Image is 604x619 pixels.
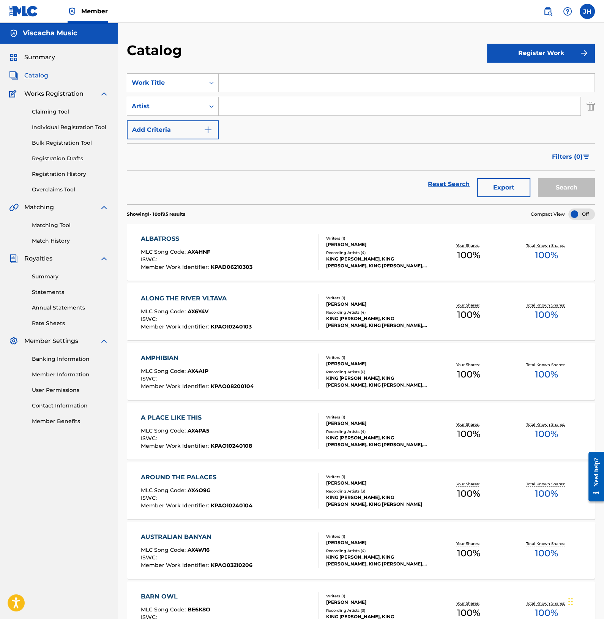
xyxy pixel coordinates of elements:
span: AX6Y4V [188,308,208,315]
a: Member Information [32,371,109,379]
img: Royalties [9,254,18,263]
span: MLC Song Code : [141,546,188,553]
img: expand [99,336,109,346]
span: Member Work Identifier : [141,383,211,390]
a: Public Search [540,4,555,19]
span: KPAO10240104 [211,502,252,509]
p: Your Shares: [456,481,481,487]
img: help [563,7,572,16]
div: Recording Artists ( 4 ) [326,429,430,434]
div: Writers ( 1 ) [326,593,430,599]
div: Recording Artists ( 3 ) [326,608,430,613]
button: Add Criteria [127,120,219,139]
iframe: Resource Center [583,446,604,507]
p: Total Known Shares: [526,362,567,368]
span: Matching [24,203,54,212]
button: Filters (0) [547,147,595,166]
div: [PERSON_NAME] [326,599,430,606]
span: KPAD06210303 [211,264,252,270]
div: ALONG THE RIVER VLTAVA [141,294,252,303]
span: MLC Song Code : [141,248,188,255]
h5: Viscacha Music [23,29,77,38]
span: MLC Song Code : [141,368,188,374]
div: Artist [132,102,200,111]
img: Delete Criterion [587,97,595,116]
div: Drag [568,590,573,613]
a: CatalogCatalog [9,71,48,80]
button: Register Work [487,44,595,63]
p: Showing 1 - 10 of 95 results [127,211,185,218]
a: SummarySummary [9,53,55,62]
span: Member Work Identifier : [141,442,211,449]
img: expand [99,254,109,263]
div: KING [PERSON_NAME], KING [PERSON_NAME], KING [PERSON_NAME], KING [PERSON_NAME] [326,315,430,329]
span: 100 % [457,546,480,560]
p: Total Known Shares: [526,541,567,546]
div: Writers ( 1 ) [326,235,430,241]
p: Your Shares: [456,302,481,308]
div: KING [PERSON_NAME], KING [PERSON_NAME], KING [PERSON_NAME] [326,494,430,508]
img: filter [583,155,590,159]
span: MLC Song Code : [141,308,188,315]
a: Contact Information [32,402,109,410]
span: ISWC : [141,554,159,561]
div: AUSTRALIAN BANYAN [141,532,252,542]
span: Member Work Identifier : [141,323,211,330]
span: ISWC : [141,375,159,382]
span: 100 % [535,546,558,560]
p: Your Shares: [456,362,481,368]
a: Claiming Tool [32,108,109,116]
img: Works Registration [9,89,19,98]
div: Writers ( 1 ) [326,414,430,420]
span: AX4HNF [188,248,210,255]
a: ALBATROSSMLC Song Code:AX4HNFISWC:Member Work Identifier:KPAD06210303Writers (1)[PERSON_NAME]Reco... [127,224,595,281]
span: AX4PA5 [188,427,209,434]
span: 100 % [457,308,480,322]
a: AROUND THE PALACESMLC Song Code:AX4O9GISWC:Member Work Identifier:KPAO10240104Writers (1)[PERSON_... [127,462,595,519]
span: Member Work Identifier : [141,502,211,509]
span: Member Work Identifier : [141,562,211,568]
img: search [543,7,552,16]
a: AUSTRALIAN BANYANMLC Song Code:AX4W16ISWC:Member Work Identifier:KPAO03210206Writers (1)[PERSON_N... [127,522,595,579]
p: Your Shares: [456,600,481,606]
div: Recording Artists ( 4 ) [326,250,430,256]
div: Help [560,4,575,19]
a: Rate Sheets [32,319,109,327]
span: Catalog [24,71,48,80]
span: Compact View [531,211,565,218]
div: KING [PERSON_NAME], KING [PERSON_NAME], KING [PERSON_NAME], KING [PERSON_NAME] [326,554,430,567]
span: Royalties [24,254,52,263]
img: Top Rightsholder [68,7,77,16]
span: ISWC : [141,256,159,263]
span: 100 % [535,368,558,381]
img: MLC Logo [9,6,38,17]
p: Total Known Shares: [526,302,567,308]
span: 100 % [535,248,558,262]
div: Work Title [132,78,200,87]
span: KPAO08200104 [211,383,254,390]
div: User Menu [580,4,595,19]
img: expand [99,203,109,212]
div: AMPHIBIAN [141,354,254,363]
a: AMPHIBIANMLC Song Code:AX4AIPISWC:Member Work Identifier:KPAO08200104Writers (1)[PERSON_NAME]Reco... [127,343,595,400]
div: [PERSON_NAME] [326,360,430,367]
span: Member Work Identifier : [141,264,211,270]
a: Statements [32,288,109,296]
div: Chat Widget [566,583,604,619]
span: ISWC : [141,316,159,322]
form: Search Form [127,73,595,204]
span: AX4AIP [188,368,208,374]
span: Works Registration [24,89,84,98]
h2: Catalog [127,42,186,59]
span: KPAO10240108 [211,442,252,449]
span: Member Settings [24,336,78,346]
p: Total Known Shares: [526,422,567,427]
img: Matching [9,203,19,212]
span: ISWC : [141,435,159,442]
span: 100 % [457,248,480,262]
div: Writers ( 1 ) [326,474,430,480]
a: Registration Drafts [32,155,109,163]
span: 100 % [457,368,480,381]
